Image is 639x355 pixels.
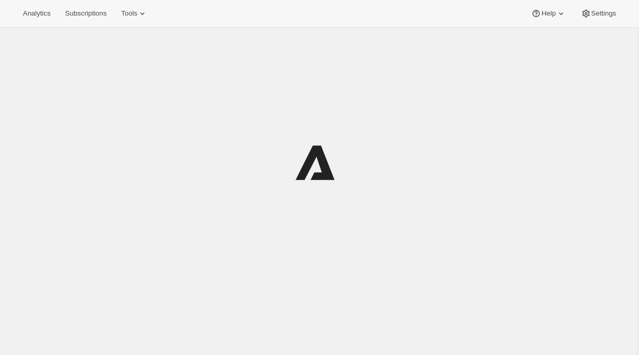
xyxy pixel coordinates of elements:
span: Settings [591,9,616,18]
button: Settings [575,6,622,21]
span: Help [541,9,555,18]
span: Subscriptions [65,9,106,18]
span: Analytics [23,9,50,18]
button: Tools [115,6,154,21]
span: Tools [121,9,137,18]
button: Help [525,6,572,21]
button: Subscriptions [59,6,113,21]
button: Analytics [17,6,57,21]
